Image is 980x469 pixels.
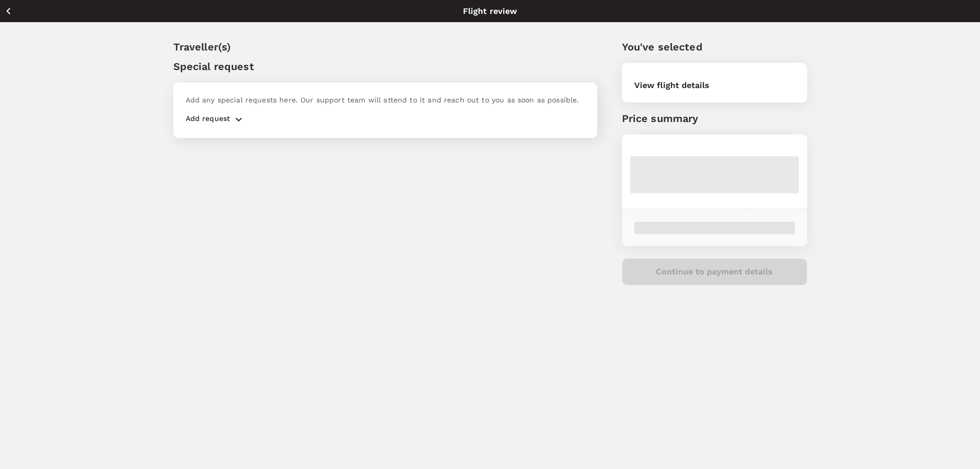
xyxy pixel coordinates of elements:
[622,39,807,55] p: You've selected
[622,111,807,126] p: Price summary
[186,113,230,126] p: Add request
[463,5,518,18] p: Flight review
[173,59,597,74] p: Special request
[634,81,709,90] button: View flight details
[186,95,585,105] p: Add any special requests here. Our support team will attend to it and reach out to you as soon as...
[4,5,94,18] button: Back to flight results
[19,6,94,16] p: Back to flight results
[173,39,597,55] p: Traveller(s)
